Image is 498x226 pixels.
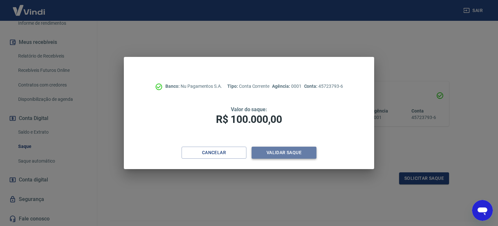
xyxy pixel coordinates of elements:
span: Agência: [272,84,291,89]
p: 0001 [272,83,301,90]
span: Tipo: [227,84,239,89]
button: Cancelar [182,147,246,159]
p: Nu Pagamentos S.A. [165,83,222,90]
button: Validar saque [252,147,316,159]
span: Banco: [165,84,181,89]
iframe: Botão para abrir a janela de mensagens, conversa em andamento [472,200,493,221]
p: 45723793-6 [304,83,343,90]
span: R$ 100.000,00 [216,113,282,126]
span: Conta: [304,84,319,89]
span: Valor do saque: [231,106,267,113]
p: Conta Corrente [227,83,269,90]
